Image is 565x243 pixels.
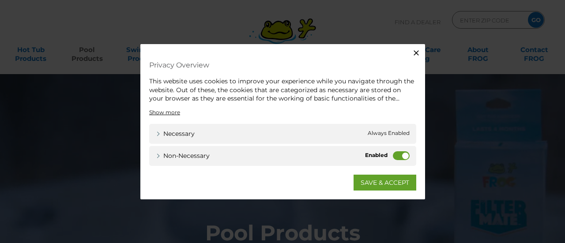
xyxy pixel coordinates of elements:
a: Necessary [156,129,195,138]
a: Non-necessary [156,151,210,160]
a: Show more [149,108,180,116]
span: Always Enabled [368,129,410,138]
div: This website uses cookies to improve your experience while you navigate through the website. Out ... [149,77,416,103]
h4: Privacy Overview [149,57,416,73]
a: SAVE & ACCEPT [354,174,416,190]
